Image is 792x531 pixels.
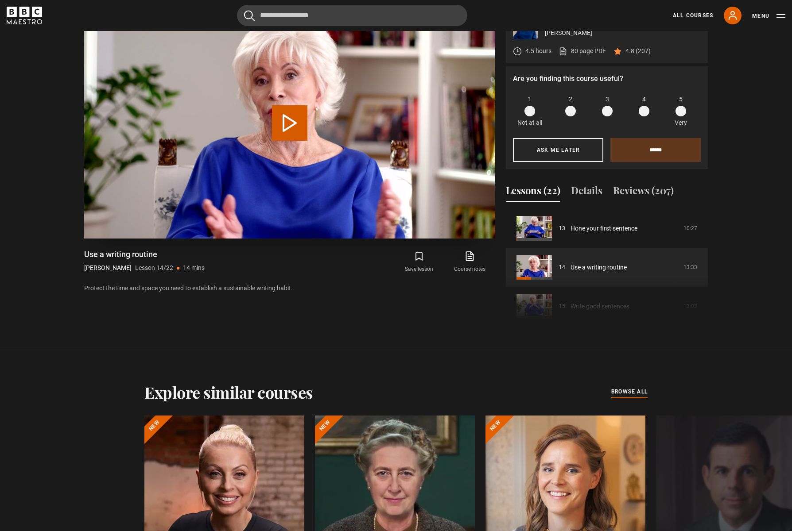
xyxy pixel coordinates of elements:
button: Submit the search query [244,10,255,21]
h2: Explore similar courses [144,383,313,401]
a: 80 page PDF [559,46,606,56]
button: Toggle navigation [752,12,785,20]
p: [PERSON_NAME] [545,28,701,38]
span: 5 [679,95,683,104]
button: Play Lesson Use a writing routine [272,105,307,141]
span: 4 [642,95,646,104]
p: Very [672,118,689,127]
a: browse all [611,387,648,397]
h1: Use a writing routine [84,249,205,260]
button: Reviews (207) [613,183,674,202]
a: All Courses [673,12,713,19]
a: Hone your first sentence [571,224,637,233]
p: [PERSON_NAME] [84,263,132,273]
input: Search [237,5,467,26]
p: Protect the time and space you need to establish a sustainable writing habit. [84,284,495,293]
span: 1 [528,95,532,104]
p: Lesson 14/22 [135,263,173,273]
span: browse all [611,387,648,396]
button: Ask me later [513,138,603,162]
p: 4.5 hours [525,46,551,56]
video-js: Video Player [84,8,495,239]
p: 14 mins [183,263,205,273]
button: Lessons (22) [506,183,560,202]
a: Course notes [445,249,495,275]
span: 2 [569,95,572,104]
p: 4.8 (207) [625,46,651,56]
p: Not at all [517,118,542,127]
button: Details [571,183,602,202]
button: Save lesson [394,249,444,275]
span: 3 [606,95,609,104]
p: Are you finding this course useful? [513,73,701,84]
a: Use a writing routine [571,263,627,272]
svg: BBC Maestro [7,7,42,24]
